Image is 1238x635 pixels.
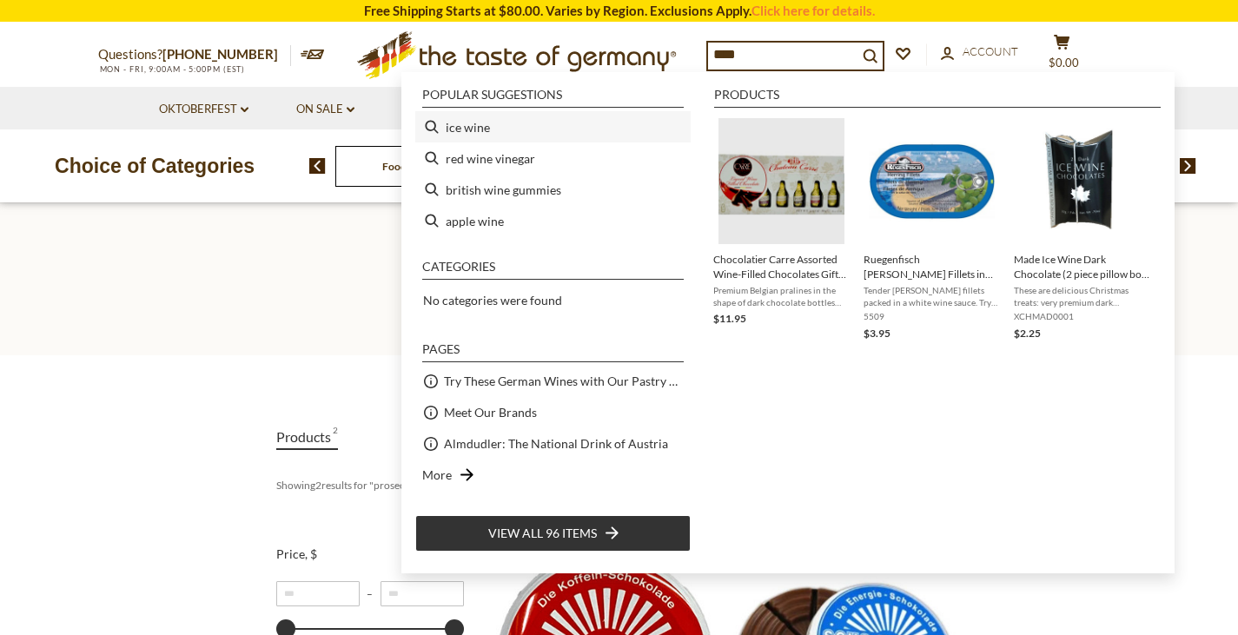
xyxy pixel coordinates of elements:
[333,425,338,448] span: 2
[415,174,691,205] li: british wine gummies
[415,205,691,236] li: apple wine
[415,515,691,552] li: View all 96 items
[276,546,317,561] span: Price
[98,64,246,74] span: MON - FRI, 9:00AM - 5:00PM (EST)
[159,100,248,119] a: Oktoberfest
[713,312,746,325] span: $11.95
[315,479,321,492] b: 2
[1007,111,1157,349] li: Made Ice Wine Dark Chocolate (2 piece pillow box) 0.7oz
[857,111,1007,349] li: Ruegenfisch Herring Fillets in White Wine Sauce, 7.05 oz.
[415,460,691,491] li: More
[713,252,850,281] span: Chocolatier Carre Assorted Wine-Filled Chocolates Gift Set, 7 bottles, 3.03 oz
[422,261,684,280] li: Categories
[1014,252,1150,281] span: Made Ice Wine Dark Chocolate (2 piece pillow box) 0.7oz
[422,343,684,362] li: Pages
[98,43,291,66] p: Questions?
[488,524,597,543] span: View all 96 items
[276,581,360,606] input: Minimum value
[864,118,1000,342] a: Rugenfisch Herring Fillets in White Wine SauceRuegenfisch [PERSON_NAME] Fillets in White Wine Sau...
[276,470,698,499] div: Showing results for " "
[276,425,338,450] a: View Products Tab
[415,428,691,460] li: Almdudler: The National Drink of Austria
[54,281,1184,321] h1: Search results
[963,44,1018,58] span: Account
[941,43,1018,62] a: Account
[382,160,465,173] a: Food By Category
[423,293,562,308] span: No categories were found
[444,402,537,422] a: Meet Our Brands
[401,72,1175,572] div: Instant Search Results
[864,252,1000,281] span: Ruegenfisch [PERSON_NAME] Fillets in White Wine Sauce, 7.05 oz.
[444,433,668,453] a: Almdudler: The National Drink of Austria
[415,111,691,142] li: ice wine
[1036,34,1089,77] button: $0.00
[706,111,857,349] li: Chocolatier Carre Assorted Wine-Filled Chocolates Gift Set, 7 bottles, 3.03 oz
[1014,310,1150,322] span: XCHMAD0001
[718,118,844,244] img: Chocolatier Carre Assorted Wine-Filled Chocolates
[714,89,1161,108] li: Products
[713,284,850,308] span: Premium Belgian pralines in the shape of dark chocolate bottles filled with a variety of wine, li...
[1014,118,1150,342] a: Made Ice Wine Dark Chocolate (2 piece pillow box) 0.7ozThese are delicious Christmas treats: very...
[162,46,278,62] a: [PHONE_NUMBER]
[713,118,850,342] a: Chocolatier Carre Assorted Wine-Filled ChocolatesChocolatier Carre Assorted Wine-Filled Chocolate...
[360,587,381,600] span: –
[415,397,691,428] li: Meet Our Brands
[309,158,326,174] img: previous arrow
[444,371,684,391] a: Try These German Wines with Our Pastry or Charcuterie
[305,546,317,561] span: , $
[864,284,1000,308] span: Tender [PERSON_NAME] fillets packed in a white wine sauce. Try this favorite German delicacy, chi...
[1014,327,1041,340] span: $2.25
[381,581,464,606] input: Maximum value
[751,3,875,18] a: Click here for details.
[422,89,684,108] li: Popular suggestions
[864,310,1000,322] span: 5509
[1049,56,1079,69] span: $0.00
[415,142,691,174] li: red wine vinegar
[869,118,995,244] img: Rugenfisch Herring Fillets in White Wine Sauce
[1180,158,1196,174] img: next arrow
[864,327,890,340] span: $3.95
[1014,284,1150,308] span: These are delicious Christmas treats: very premium dark chocolate truffles filled with ice wine c...
[296,100,354,119] a: On Sale
[415,366,691,397] li: Try These German Wines with Our Pastry or Charcuterie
